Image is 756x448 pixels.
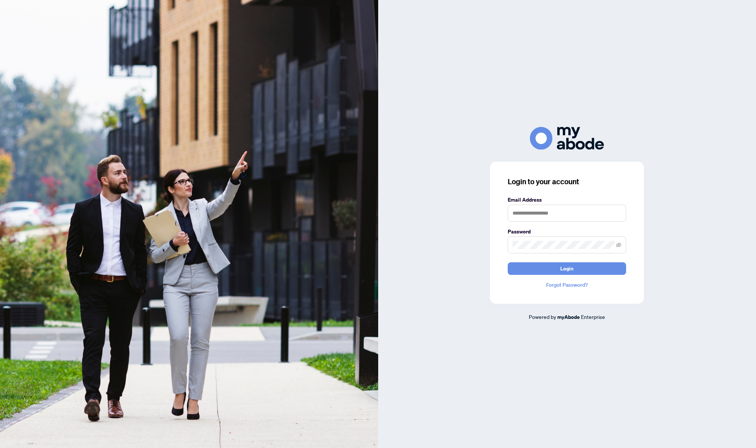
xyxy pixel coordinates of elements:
span: Enterprise [581,313,605,320]
label: Email Address [508,196,626,204]
span: Login [560,263,574,274]
label: Password [508,228,626,236]
button: Login [508,262,626,275]
h3: Login to your account [508,176,626,187]
a: myAbode [557,313,580,321]
span: eye-invisible [616,242,621,247]
a: Forgot Password? [508,281,626,289]
span: Powered by [529,313,556,320]
img: ma-logo [530,127,604,149]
